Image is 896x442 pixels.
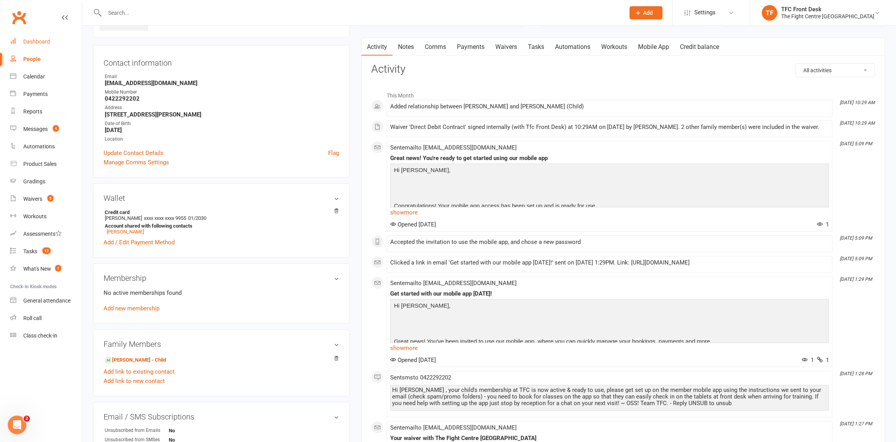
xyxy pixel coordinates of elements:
strong: [DATE] [105,127,339,134]
span: 1 [817,357,829,364]
p: Congratulations! Your mobile app access has been set up and is ready for use. [392,201,827,212]
a: Activity [362,38,393,56]
a: Comms [419,38,451,56]
div: What's New [23,266,51,272]
div: Automations [23,143,55,150]
div: TFC Front Desk [781,6,874,13]
span: 1 [802,357,814,364]
a: Payments [451,38,490,56]
span: Sent email to [EMAIL_ADDRESS][DOMAIN_NAME] [390,144,517,151]
a: Waivers [490,38,522,56]
i: [DATE] 10:29 AM [840,100,875,105]
a: People [10,50,82,68]
div: Your waiver with The Fight Centre [GEOGRAPHIC_DATA] [390,435,829,442]
div: Address [105,104,339,111]
div: Messages [23,126,48,132]
a: Credit balance [675,38,725,56]
strong: No [169,428,213,433]
h3: Activity [371,63,875,75]
div: Waiver 'Direct Debit Contract' signed internally (with Tfc Front Desk) at 10:29AM on [DATE] by [P... [390,124,829,131]
span: Add [643,10,653,16]
a: Assessments [10,225,82,243]
a: show more [390,207,829,218]
a: Product Sales [10,155,82,173]
h3: Contact information [104,56,339,67]
i: [DATE] 1:27 PM [840,421,872,426]
div: Waivers [23,196,42,202]
a: Waivers 5 [10,190,82,208]
div: Product Sales [23,161,57,167]
p: Hi [PERSON_NAME], [392,165,827,177]
a: Tasks [522,38,550,56]
strong: 0422292202 [105,95,339,102]
a: Automations [550,38,596,56]
strong: [STREET_ADDRESS][PERSON_NAME] [105,111,339,118]
span: 12 [42,247,51,254]
a: Workouts [596,38,633,56]
div: Payments [23,91,48,97]
div: Hi [PERSON_NAME] , your child's membership at TFC is now active & ready to use, please get set up... [392,387,827,407]
a: Mobile App [633,38,675,56]
a: Reports [10,103,82,120]
a: Class kiosk mode [10,327,82,345]
a: Calendar [10,68,82,85]
i: [DATE] 1:28 PM [840,371,872,376]
li: [PERSON_NAME] [104,208,339,236]
h3: Wallet [104,194,339,202]
strong: Credit card [105,209,335,215]
input: Search... [102,7,619,18]
div: Gradings [23,178,45,184]
a: Update Contact Details [104,148,164,158]
div: General attendance [23,298,71,304]
div: Great news! You're ready to get started using our mobile app [390,155,829,162]
div: Email [105,73,339,80]
div: Get started with our mobile app [DATE]! [390,291,829,297]
i: [DATE] 10:29 AM [840,120,875,126]
span: 2 [24,416,30,422]
a: Manage Comms Settings [104,158,169,167]
a: Add new membership [104,305,159,312]
div: Calendar [23,73,45,80]
a: General attendance kiosk mode [10,292,82,310]
div: Location [105,136,339,143]
a: Add / Edit Payment Method [104,238,175,247]
div: Accepted the invitation to use the mobile app, and chose a new password [390,239,829,245]
span: 1 [55,265,61,271]
div: People [23,56,41,62]
a: Workouts [10,208,82,225]
a: Add link to new contact [104,376,165,386]
a: show more [390,343,829,353]
span: 5 [47,195,54,202]
span: 01/2030 [188,215,206,221]
a: Tasks 12 [10,243,82,260]
div: TF [762,5,777,21]
div: Added relationship between [PERSON_NAME] and [PERSON_NAME] (Child) [390,103,829,110]
a: [PERSON_NAME] [107,229,144,235]
div: The Fight Centre [GEOGRAPHIC_DATA] [781,13,874,20]
a: Messages 4 [10,120,82,138]
a: Dashboard [10,33,82,50]
a: Notes [393,38,419,56]
div: Dashboard [23,38,50,45]
i: [DATE] 5:09 PM [840,141,872,146]
iframe: Intercom live chat [8,416,26,434]
span: Settings [694,4,716,21]
h3: Membership [104,274,339,282]
strong: [EMAIL_ADDRESS][DOMAIN_NAME] [105,80,339,87]
a: Payments [10,85,82,103]
button: Add [630,6,662,19]
a: Automations [10,138,82,155]
div: Roll call [23,315,42,321]
div: Workouts [23,213,47,219]
p: No active memberships found [104,288,339,298]
span: Opened [DATE] [390,221,436,228]
span: xxxx xxxx xxxx 9955 [144,215,186,221]
a: [PERSON_NAME] - Child [105,356,166,364]
h3: Family Members [104,340,339,348]
i: [DATE] 1:29 PM [840,277,872,282]
div: Reports [23,108,42,115]
a: Gradings [10,173,82,190]
span: 1 [817,221,829,228]
li: This Month [371,87,875,100]
i: [DATE] 5:09 PM [840,256,872,261]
